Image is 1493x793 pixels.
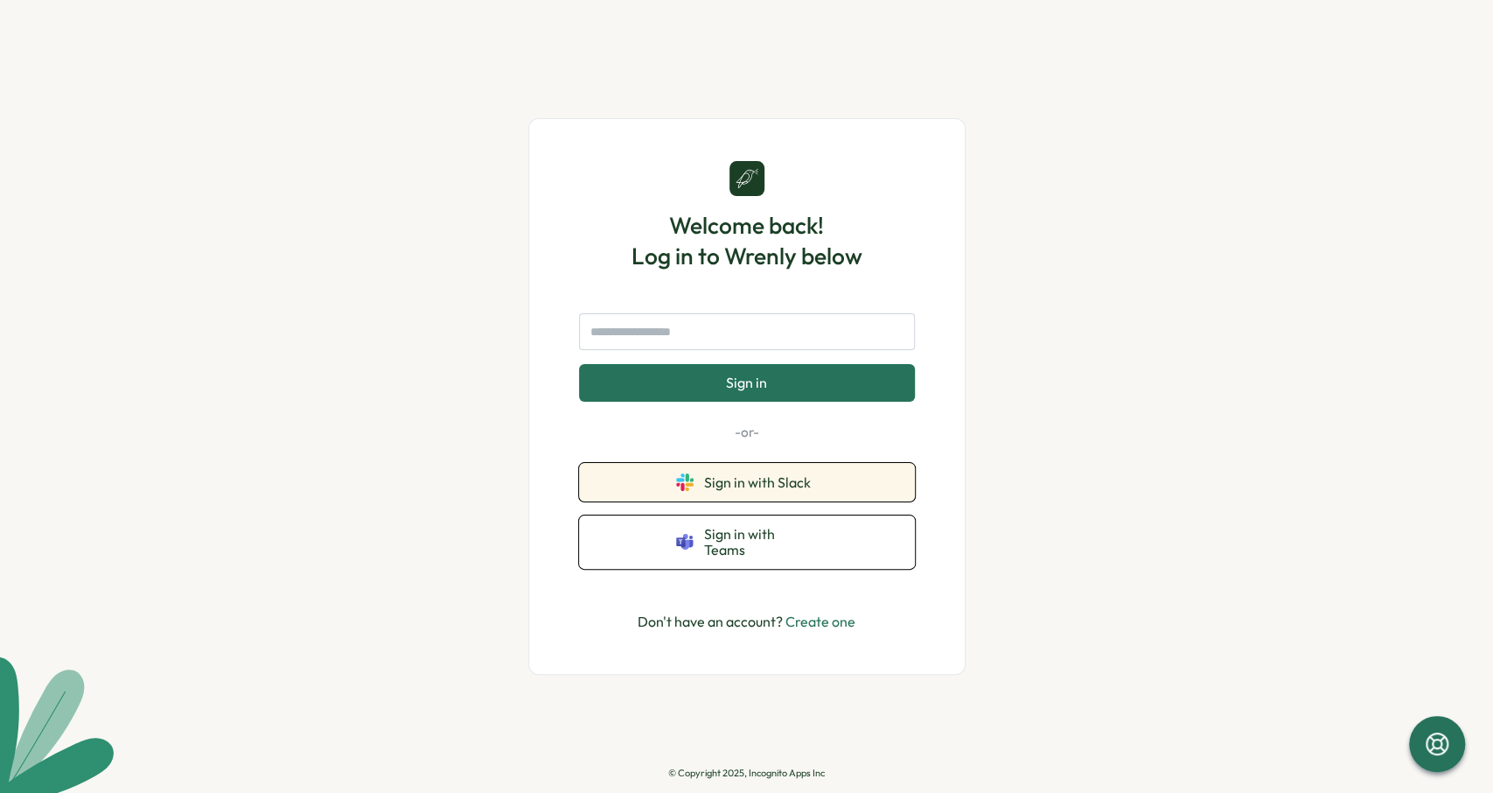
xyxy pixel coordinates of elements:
[785,613,855,630] a: Create one
[579,364,915,401] button: Sign in
[579,423,915,442] p: -or-
[579,516,915,569] button: Sign in with Teams
[726,375,767,390] span: Sign in
[704,526,818,558] span: Sign in with Teams
[631,210,862,271] h1: Welcome back! Log in to Wrenly below
[638,611,855,633] p: Don't have an account?
[704,474,818,490] span: Sign in with Slack
[668,768,825,779] p: © Copyright 2025, Incognito Apps Inc
[579,463,915,502] button: Sign in with Slack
